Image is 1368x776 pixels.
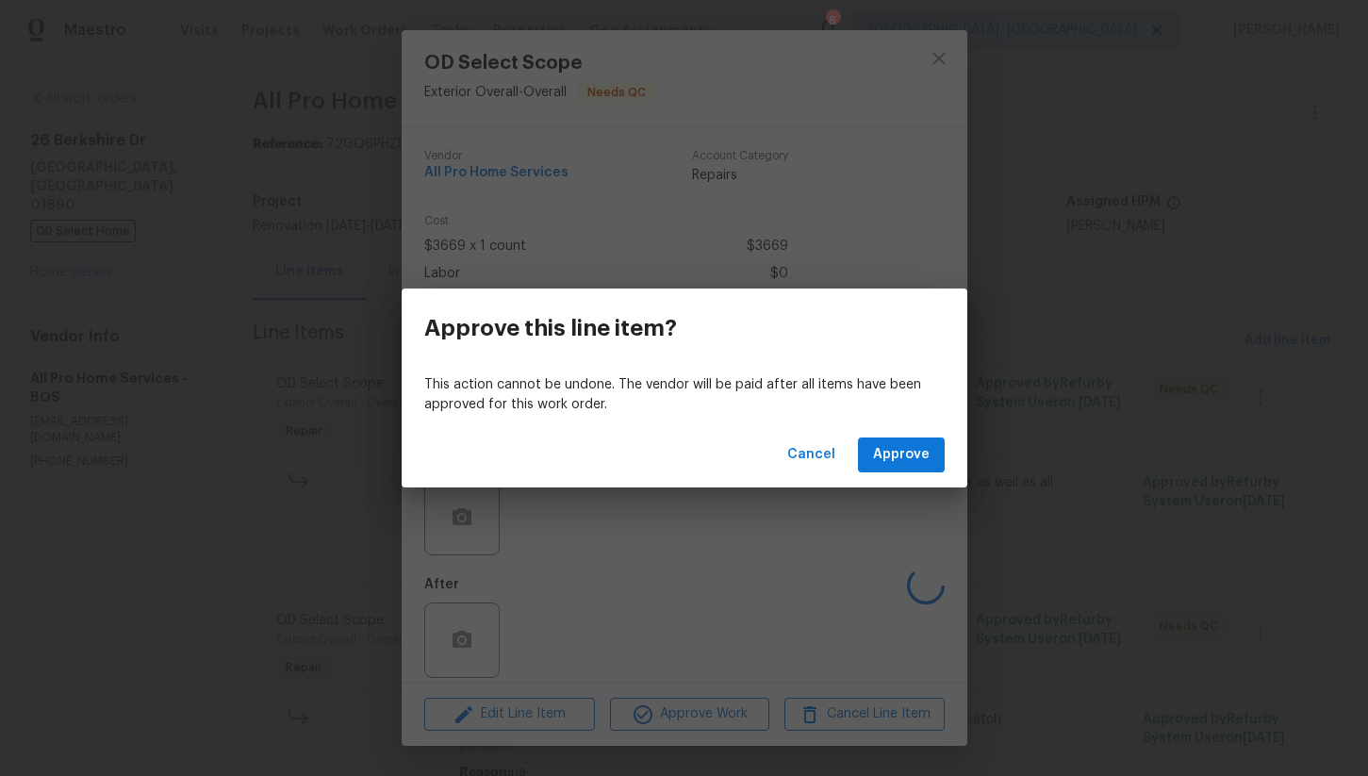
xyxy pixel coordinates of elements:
[858,438,945,472] button: Approve
[424,315,677,341] h3: Approve this line item?
[780,438,843,472] button: Cancel
[787,443,835,467] span: Cancel
[424,375,945,415] p: This action cannot be undone. The vendor will be paid after all items have been approved for this...
[873,443,930,467] span: Approve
